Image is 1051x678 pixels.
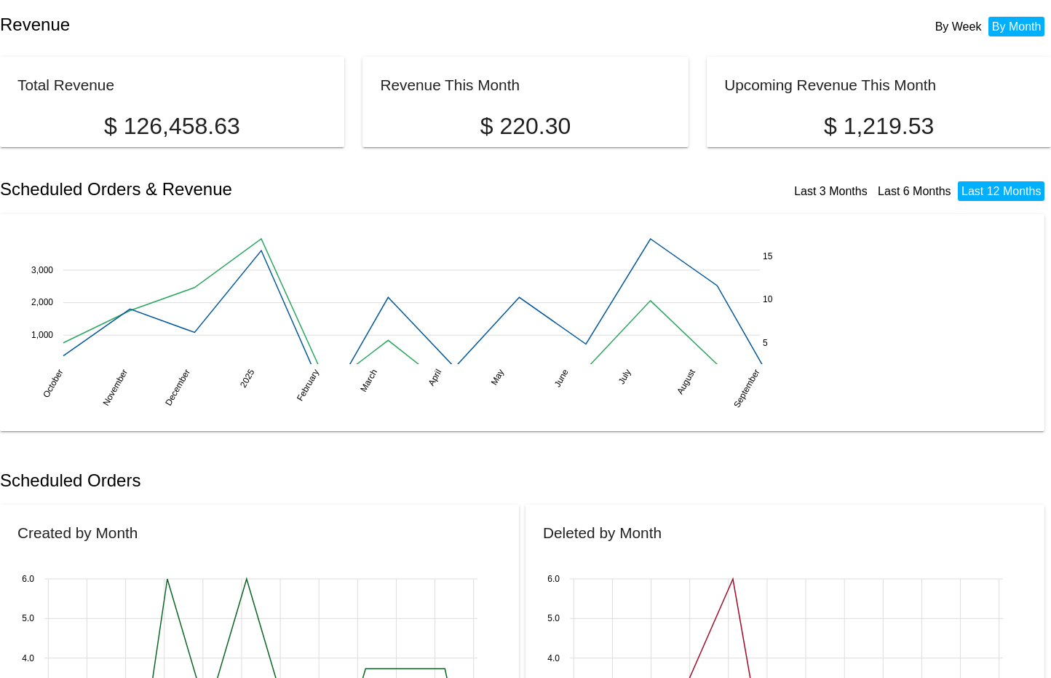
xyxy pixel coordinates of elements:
text: 6.0 [22,574,34,584]
p: $ 220.30 [380,113,670,140]
text: 10 [763,294,773,304]
text: 2025 [238,367,257,389]
a: Last 3 Months [794,185,868,197]
text: 4.0 [547,653,560,663]
text: 4.0 [22,653,34,663]
h2: Revenue This Month [380,76,520,93]
text: 2,000 [31,297,53,307]
text: February [295,367,321,403]
li: By Week [932,17,985,36]
text: November [100,367,130,407]
h2: Created by Month [17,524,138,541]
a: Last 12 Months [961,185,1041,197]
text: December [163,367,192,407]
text: 5 [763,338,768,348]
text: 6.0 [547,574,560,584]
text: July [616,367,633,385]
text: May [489,367,506,387]
text: September [731,367,761,409]
text: August [675,367,697,396]
h2: Total Revenue [17,76,114,93]
text: 3,000 [31,264,53,275]
text: October [41,367,65,399]
a: Last 6 Months [878,185,951,197]
li: By Month [988,17,1045,36]
text: 1,000 [31,330,53,340]
h2: Deleted by Month [543,524,662,541]
text: 5.0 [547,614,560,624]
p: $ 1,219.53 [724,113,1034,140]
text: June [552,367,571,389]
text: 15 [763,251,773,261]
text: April [426,367,443,387]
h2: Upcoming Revenue This Month [724,76,936,93]
p: $ 126,458.63 [17,113,327,140]
text: March [358,367,379,393]
text: 5.0 [22,614,34,624]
